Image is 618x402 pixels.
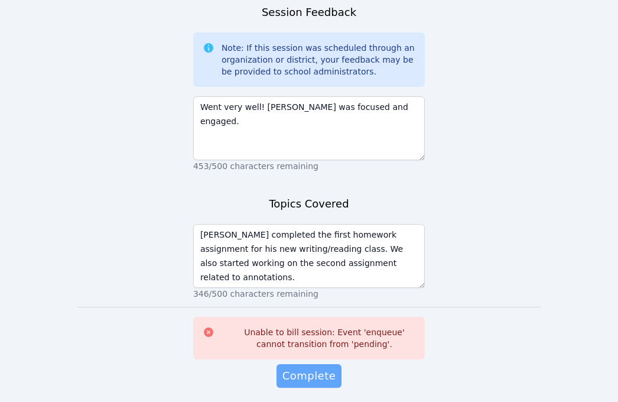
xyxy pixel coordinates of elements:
span: Complete [282,368,336,384]
h3: Session Feedback [262,4,356,21]
h3: Topics Covered [269,196,349,212]
textarea: Went very well! [PERSON_NAME] was focused and engaged. [193,96,425,160]
p: 346/500 characters remaining [193,288,425,300]
textarea: [PERSON_NAME] completed the first homework assignment for his new writing/reading class. We also ... [193,224,425,288]
button: Complete [277,364,341,388]
p: 453/500 characters remaining [193,160,425,172]
div: Note: If this session was scheduled through an organization or district, your feedback may be be ... [222,42,415,77]
span: Unable to bill session: Event 'enqueue' cannot transition from 'pending'. [233,326,415,350]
